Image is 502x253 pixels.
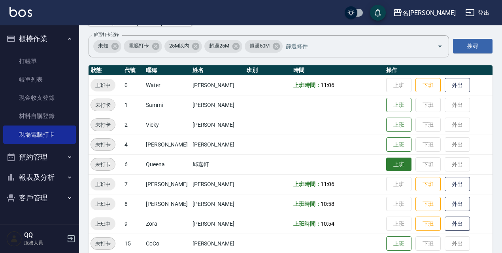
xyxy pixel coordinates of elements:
[164,42,194,50] span: 25M以內
[144,214,191,234] td: Zora
[3,147,76,167] button: 預約管理
[386,158,411,171] button: 上班
[415,78,441,93] button: 下班
[144,115,191,135] td: Vicky
[284,39,423,53] input: 篩選條件
[123,115,144,135] td: 2
[293,201,321,207] b: 上班時間：
[91,101,115,109] span: 未打卡
[415,197,441,211] button: 下班
[124,42,154,50] span: 電腦打卡
[245,65,291,76] th: 班別
[123,174,144,194] td: 7
[164,40,202,53] div: 25M以內
[191,75,245,95] td: [PERSON_NAME]
[144,95,191,115] td: Sammi
[245,42,274,50] span: 超過50M
[245,40,283,53] div: 超過50M
[445,78,470,93] button: 外出
[191,115,245,135] td: [PERSON_NAME]
[321,201,334,207] span: 10:58
[191,65,245,76] th: 姓名
[3,107,76,125] a: 材料自購登錄
[386,236,411,251] button: 上班
[453,39,493,53] button: 搜尋
[293,181,321,187] b: 上班時間：
[3,167,76,188] button: 報表及分析
[93,42,113,50] span: 未知
[144,75,191,95] td: Water
[93,40,121,53] div: 未知
[123,154,144,174] td: 6
[144,65,191,76] th: 暱稱
[204,42,234,50] span: 超過25M
[123,214,144,234] td: 9
[415,177,441,192] button: 下班
[91,141,115,149] span: 未打卡
[3,126,76,144] a: 現場電腦打卡
[370,5,386,21] button: save
[94,32,119,38] label: 篩選打卡記錄
[3,70,76,89] a: 帳單列表
[91,240,115,248] span: 未打卡
[3,188,76,208] button: 客戶管理
[123,95,144,115] td: 1
[321,82,334,88] span: 11:06
[402,8,456,18] div: 名[PERSON_NAME]
[91,121,115,129] span: 未打卡
[445,197,470,211] button: 外出
[386,118,411,132] button: 上班
[191,214,245,234] td: [PERSON_NAME]
[191,194,245,214] td: [PERSON_NAME]
[144,154,191,174] td: Queena
[91,200,115,208] span: 上班中
[386,98,411,112] button: 上班
[445,177,470,192] button: 外出
[89,65,123,76] th: 狀態
[9,7,32,17] img: Logo
[390,5,459,21] button: 名[PERSON_NAME]
[144,135,191,154] td: [PERSON_NAME]
[191,135,245,154] td: [PERSON_NAME]
[321,181,334,187] span: 11:06
[91,81,115,89] span: 上班中
[3,29,76,49] button: 櫃檯作業
[434,40,446,53] button: Open
[24,231,64,239] h5: QQ
[384,65,493,76] th: 操作
[124,40,162,53] div: 電腦打卡
[191,154,245,174] td: 邱嘉軒
[123,75,144,95] td: 0
[291,65,385,76] th: 時間
[91,180,115,188] span: 上班中
[6,231,22,247] img: Person
[321,221,334,227] span: 10:54
[293,221,321,227] b: 上班時間：
[191,95,245,115] td: [PERSON_NAME]
[123,194,144,214] td: 8
[91,160,115,169] span: 未打卡
[462,6,493,20] button: 登出
[123,65,144,76] th: 代號
[445,217,470,231] button: 外出
[293,82,321,88] b: 上班時間：
[3,52,76,70] a: 打帳單
[144,194,191,214] td: [PERSON_NAME]
[3,89,76,107] a: 現金收支登錄
[386,137,411,152] button: 上班
[24,239,64,246] p: 服務人員
[123,135,144,154] td: 4
[204,40,242,53] div: 超過25M
[144,174,191,194] td: [PERSON_NAME]
[91,220,115,228] span: 上班中
[415,217,441,231] button: 下班
[191,174,245,194] td: [PERSON_NAME]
